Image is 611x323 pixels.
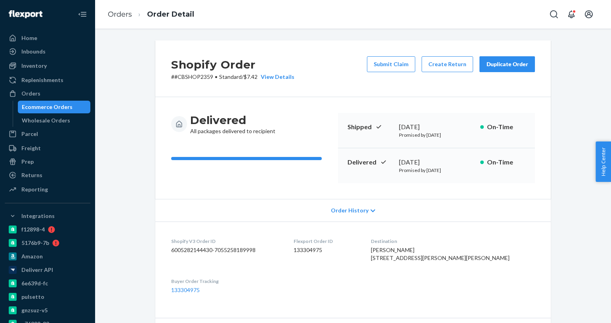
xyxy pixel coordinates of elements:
span: Standard [219,73,242,80]
div: Inventory [21,62,47,70]
div: [DATE] [399,122,474,132]
span: Order History [331,206,369,214]
button: Open Search Box [546,6,562,22]
a: Reporting [5,183,90,196]
div: Ecommerce Orders [22,103,73,111]
span: • [215,73,218,80]
ol: breadcrumbs [101,3,200,26]
p: Promised by [DATE] [399,132,474,138]
div: Amazon [21,252,43,260]
div: Deliverr API [21,266,53,274]
p: Promised by [DATE] [399,167,474,174]
a: Orders [5,87,90,100]
div: Freight [21,144,41,152]
span: [PERSON_NAME] [STREET_ADDRESS][PERSON_NAME][PERSON_NAME] [371,247,510,261]
a: 5176b9-7b [5,237,90,249]
p: Delivered [348,158,393,167]
div: Home [21,34,37,42]
button: Help Center [596,141,611,182]
a: 133304975 [171,287,200,293]
div: 5176b9-7b [21,239,49,247]
a: Amazon [5,250,90,263]
div: Prep [21,158,34,166]
div: gnzsuz-v5 [21,306,48,314]
div: Returns [21,171,42,179]
button: Duplicate Order [479,56,535,72]
button: Open account menu [581,6,597,22]
a: gnzsuz-v5 [5,304,90,317]
div: Parcel [21,130,38,138]
div: f12898-4 [21,226,45,233]
a: Inventory [5,59,90,72]
a: Prep [5,155,90,168]
div: Wholesale Orders [22,117,70,124]
a: 6e639d-fc [5,277,90,290]
h2: Shopify Order [171,56,294,73]
div: Inbounds [21,48,46,55]
a: Order Detail [147,10,194,19]
div: Integrations [21,212,55,220]
dd: 133304975 [294,246,358,254]
div: Reporting [21,185,48,193]
div: Duplicate Order [486,60,528,68]
a: Returns [5,169,90,182]
div: Orders [21,90,40,97]
dt: Buyer Order Tracking [171,278,281,285]
a: pulsetto [5,291,90,303]
img: Flexport logo [9,10,42,18]
a: Orders [108,10,132,19]
dd: 6005282144430-7055258189998 [171,246,281,254]
h3: Delivered [190,113,275,127]
div: All packages delivered to recipient [190,113,275,135]
a: Deliverr API [5,264,90,276]
button: Close Navigation [74,6,90,22]
button: Integrations [5,210,90,222]
div: 6e639d-fc [21,279,48,287]
a: Ecommerce Orders [18,101,91,113]
button: Open notifications [563,6,579,22]
a: Parcel [5,128,90,140]
a: Home [5,32,90,44]
a: Inbounds [5,45,90,58]
button: View Details [258,73,294,81]
p: # #CBSHOP2359 / $7.42 [171,73,294,81]
p: On-Time [487,122,525,132]
dt: Flexport Order ID [294,238,358,245]
button: Submit Claim [367,56,415,72]
dt: Shopify V3 Order ID [171,238,281,245]
a: f12898-4 [5,223,90,236]
a: Freight [5,142,90,155]
div: [DATE] [399,158,474,167]
div: pulsetto [21,293,44,301]
a: Wholesale Orders [18,114,91,127]
a: Replenishments [5,74,90,86]
div: Replenishments [21,76,63,84]
p: On-Time [487,158,525,167]
button: Create Return [422,56,473,72]
p: Shipped [348,122,393,132]
dt: Destination [371,238,535,245]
